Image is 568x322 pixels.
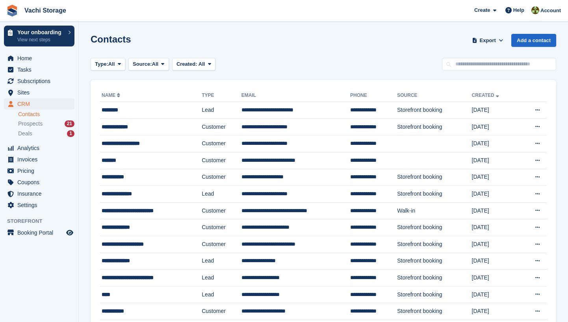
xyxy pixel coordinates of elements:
td: Storefront booking [397,118,471,135]
span: CRM [17,98,65,109]
button: Type: All [91,58,125,71]
span: Deals [18,130,32,137]
th: Source [397,89,471,102]
button: Source: All [128,58,169,71]
span: Tasks [17,64,65,75]
a: menu [4,200,74,211]
span: Created: [176,61,197,67]
a: Prospects 21 [18,120,74,128]
h1: Contacts [91,34,131,44]
td: Customer [202,152,241,169]
span: Insurance [17,188,65,199]
button: Export [470,34,505,47]
td: [DATE] [472,303,520,320]
span: Create [474,6,490,14]
p: Your onboarding [17,30,64,35]
a: menu [4,165,74,176]
span: Home [17,53,65,64]
td: Walk-in [397,202,471,219]
td: Storefront booking [397,270,471,287]
td: Storefront booking [397,303,471,320]
span: Invoices [17,154,65,165]
td: Storefront booking [397,102,471,119]
a: Add a contact [511,34,556,47]
a: menu [4,188,74,199]
td: Lead [202,186,241,203]
td: Lead [202,270,241,287]
td: Lead [202,253,241,270]
div: 21 [65,120,74,127]
span: Analytics [17,142,65,154]
td: Storefront booking [397,169,471,186]
a: menu [4,142,74,154]
a: Contacts [18,111,74,118]
td: Lead [202,286,241,303]
span: All [108,60,115,68]
span: Subscriptions [17,76,65,87]
span: Coupons [17,177,65,188]
a: menu [4,87,74,98]
td: [DATE] [472,270,520,287]
button: Created: All [172,58,215,71]
a: Your onboarding View next steps [4,26,74,46]
span: All [152,60,159,68]
a: Deals 1 [18,130,74,138]
td: Customer [202,118,241,135]
a: menu [4,76,74,87]
a: Preview store [65,228,74,237]
span: Pricing [17,165,65,176]
td: [DATE] [472,102,520,119]
a: menu [4,154,74,165]
span: Settings [17,200,65,211]
td: [DATE] [472,118,520,135]
td: Customer [202,236,241,253]
td: [DATE] [472,202,520,219]
span: Sites [17,87,65,98]
th: Phone [350,89,397,102]
td: [DATE] [472,135,520,152]
span: Source: [133,60,152,68]
td: Customer [202,135,241,152]
a: menu [4,177,74,188]
span: Account [540,7,561,15]
td: [DATE] [472,186,520,203]
td: Storefront booking [397,286,471,303]
a: Vachi Storage [21,4,69,17]
td: Customer [202,169,241,186]
td: Storefront booking [397,253,471,270]
td: Customer [202,303,241,320]
td: [DATE] [472,236,520,253]
span: Prospects [18,120,43,128]
a: Name [102,93,122,98]
span: All [199,61,205,67]
td: Customer [202,219,241,236]
td: Customer [202,202,241,219]
img: stora-icon-8386f47178a22dfd0bd8f6a31ec36ba5ce8667c1dd55bd0f319d3a0aa187defe.svg [6,5,18,17]
td: Storefront booking [397,186,471,203]
td: [DATE] [472,152,520,169]
a: menu [4,98,74,109]
a: Created [472,93,501,98]
td: [DATE] [472,253,520,270]
span: Storefront [7,217,78,225]
p: View next steps [17,36,64,43]
img: Anete Gre [531,6,539,14]
span: Booking Portal [17,227,65,238]
td: Storefront booking [397,219,471,236]
a: menu [4,227,74,238]
td: Lead [202,102,241,119]
a: menu [4,53,74,64]
td: [DATE] [472,169,520,186]
th: Type [202,89,241,102]
span: Help [513,6,524,14]
td: [DATE] [472,219,520,236]
a: menu [4,64,74,75]
span: Export [480,37,496,44]
th: Email [241,89,350,102]
div: 1 [67,130,74,137]
td: Storefront booking [397,236,471,253]
span: Type: [95,60,108,68]
td: [DATE] [472,286,520,303]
